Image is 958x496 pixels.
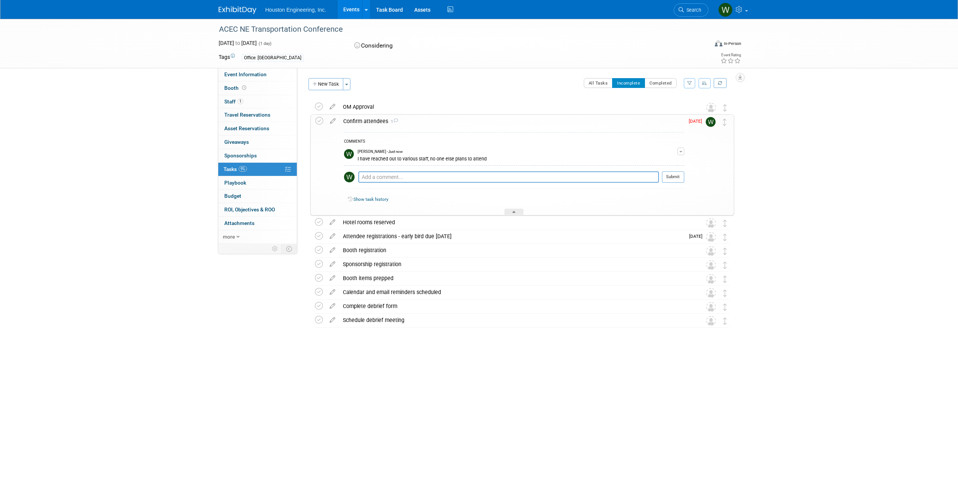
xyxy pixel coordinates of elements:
[723,262,727,269] i: Move task
[326,261,339,268] a: edit
[339,300,691,313] div: Complete debrief form
[224,85,248,91] span: Booth
[664,39,742,51] div: Event Format
[344,149,354,159] img: Whitaker Thomas
[224,166,247,172] span: Tasks
[241,85,248,91] span: Booth not reserved yet
[234,40,241,46] span: to
[218,149,297,162] a: Sponsorships
[706,218,716,228] img: Unassigned
[715,40,722,46] img: Format-Inperson.png
[718,3,733,17] img: Whitaker Thomas
[326,289,339,296] a: edit
[339,286,691,299] div: Calendar and email reminders scheduled
[706,302,716,312] img: Unassigned
[723,234,727,241] i: Move task
[339,258,691,271] div: Sponsorship registration
[216,23,697,36] div: ACEC NE Transportation Conference
[326,103,339,110] a: edit
[723,303,727,311] i: Move task
[689,119,706,124] span: [DATE]
[339,244,691,257] div: Booth registration
[218,176,297,189] a: Playbook
[218,95,297,108] a: Staff1
[723,290,727,297] i: Move task
[339,230,685,243] div: Attendee registrations - early bird due [DATE]
[723,220,727,227] i: Move task
[326,247,339,254] a: edit
[706,117,716,127] img: Whitaker Thomas
[723,104,727,111] i: Move task
[689,234,706,239] span: [DATE]
[662,171,684,183] button: Submit
[706,274,716,284] img: Unassigned
[339,100,691,113] div: OM Approval
[326,233,339,240] a: edit
[339,314,691,327] div: Schedule debrief meeting
[326,317,339,323] a: edit
[309,78,343,90] button: New Task
[706,288,716,298] img: Unassigned
[223,234,235,240] span: more
[353,197,388,202] a: Show task history
[706,316,716,326] img: Unassigned
[281,244,297,254] td: Toggle Event Tabs
[218,82,297,95] a: Booth
[724,41,741,46] div: In-Person
[388,119,398,124] span: 1
[224,99,243,105] span: Staff
[326,303,339,310] a: edit
[584,78,613,88] button: All Tasks
[218,217,297,230] a: Attachments
[219,53,235,62] td: Tags
[339,272,691,285] div: Booth items prepped
[326,219,339,226] a: edit
[344,138,684,146] div: COMMENTS
[224,125,269,131] span: Asset Reservations
[224,180,246,186] span: Playbook
[326,118,339,125] a: edit
[706,232,716,242] img: Unassigned
[224,193,241,199] span: Budget
[219,40,257,46] span: [DATE] [DATE]
[645,78,677,88] button: Completed
[268,244,282,254] td: Personalize Event Tab Strip
[706,246,716,256] img: Unassigned
[218,122,297,135] a: Asset Reservations
[239,166,247,172] span: 9%
[723,276,727,283] i: Move task
[352,39,519,52] div: Considering
[224,71,267,77] span: Event Information
[706,103,716,112] img: Unassigned
[238,99,243,104] span: 1
[218,136,297,149] a: Giveaways
[224,152,257,159] span: Sponsorships
[358,149,403,154] span: [PERSON_NAME] - Just now
[684,7,701,13] span: Search
[714,78,727,88] a: Refresh
[218,189,297,203] a: Budget
[224,220,255,226] span: Attachments
[339,216,691,229] div: Hotel rooms reserved
[224,139,249,145] span: Giveaways
[218,163,297,176] a: Tasks9%
[358,155,677,162] div: I have reached out to various staff, no one else plans to attend
[258,41,272,46] span: (1 day)
[218,203,297,216] a: ROI, Objectives & ROO
[720,53,741,57] div: Event Rating
[224,112,270,118] span: Travel Reservations
[723,248,727,255] i: Move task
[326,275,339,282] a: edit
[674,3,708,17] a: Search
[265,7,326,13] span: Houston Engineering, Inc.
[339,115,684,128] div: Confirm attendees
[224,206,275,213] span: ROI, Objectives & ROO
[218,230,297,243] a: more
[218,68,297,81] a: Event Information
[612,78,645,88] button: Incomplete
[723,317,727,325] i: Move task
[219,6,256,14] img: ExhibitDay
[706,260,716,270] img: Unassigned
[344,172,355,182] img: Whitaker Thomas
[723,119,727,126] i: Move task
